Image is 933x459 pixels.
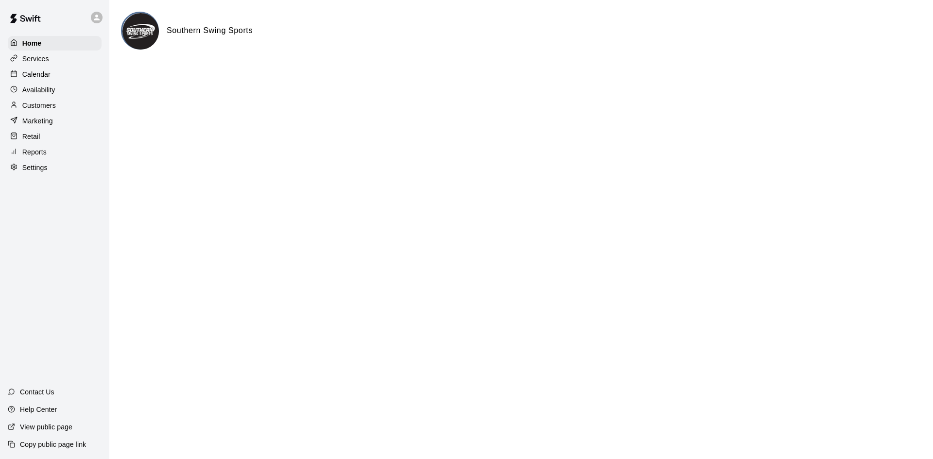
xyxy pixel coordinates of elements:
p: Marketing [22,116,53,126]
a: Availability [8,83,102,97]
a: Customers [8,98,102,113]
a: Home [8,36,102,51]
p: Availability [22,85,55,95]
p: Help Center [20,405,57,414]
h6: Southern Swing Sports [167,24,253,37]
p: Home [22,38,42,48]
p: Copy public page link [20,440,86,449]
p: Customers [22,101,56,110]
p: Services [22,54,49,64]
a: Settings [8,160,102,175]
p: Settings [22,163,48,172]
a: Marketing [8,114,102,128]
a: Reports [8,145,102,159]
p: Calendar [22,69,51,79]
a: Calendar [8,67,102,82]
p: View public page [20,422,72,432]
a: Services [8,51,102,66]
img: Southern Swing Sports logo [122,13,159,50]
p: Reports [22,147,47,157]
p: Contact Us [20,387,54,397]
p: Retail [22,132,40,141]
a: Retail [8,129,102,144]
